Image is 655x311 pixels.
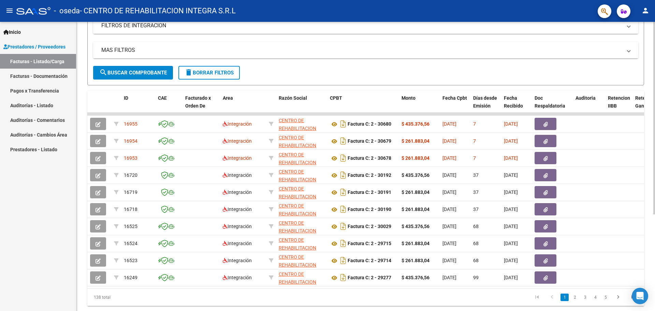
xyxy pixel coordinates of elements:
strong: $ 261.883,04 [402,241,430,246]
span: CENTRO DE REHABILITACION INTEGRA S.R.L [279,220,316,241]
span: [DATE] [504,207,518,212]
span: 7 [473,121,476,127]
span: CENTRO DE REHABILITACION INTEGRA S.R.L [279,271,316,293]
mat-icon: menu [5,6,14,15]
div: 30715072463 [279,270,324,285]
span: Buscar Comprobante [99,70,167,76]
li: page 2 [570,292,580,303]
span: 37 [473,207,479,212]
span: Borrar Filtros [185,70,234,76]
span: Integración [223,121,252,127]
span: [DATE] [504,241,518,246]
i: Descargar documento [339,170,348,181]
mat-icon: person [641,6,650,15]
mat-icon: delete [185,68,193,76]
span: CENTRO DE REHABILITACION INTEGRA S.R.L [279,186,316,207]
span: [DATE] [504,121,518,127]
span: Integración [223,207,252,212]
span: 37 [473,189,479,195]
span: [DATE] [442,275,456,280]
span: 99 [473,275,479,280]
li: page 4 [590,292,600,303]
span: CPBT [330,95,342,101]
span: 16955 [124,121,137,127]
datatable-header-cell: CPBT [327,91,399,121]
div: 30715072463 [279,134,324,148]
span: Fecha Cpbt [442,95,467,101]
span: CENTRO DE REHABILITACION INTEGRA S.R.L [279,237,316,258]
span: Integración [223,155,252,161]
span: 16720 [124,172,137,178]
span: [DATE] [442,258,456,263]
strong: Factura C: 2 - 30029 [348,224,391,229]
a: 2 [571,294,579,301]
strong: Factura C: 2 - 30678 [348,156,391,161]
span: Fecha Recibido [504,95,523,109]
span: [DATE] [504,258,518,263]
mat-expansion-panel-header: MAS FILTROS [93,42,638,58]
datatable-header-cell: Facturado x Orden De [183,91,220,121]
strong: Factura C: 2 - 29715 [348,241,391,246]
strong: $ 261.883,04 [402,189,430,195]
div: 30715072463 [279,117,324,131]
i: Descargar documento [339,238,348,249]
datatable-header-cell: ID [121,91,155,121]
span: [DATE] [442,189,456,195]
div: 138 total [87,289,198,306]
strong: $ 435.376,56 [402,275,430,280]
li: page 3 [580,292,590,303]
span: Integración [223,258,252,263]
span: 16719 [124,189,137,195]
span: Facturado x Orden De [185,95,211,109]
a: 1 [561,294,569,301]
span: Integración [223,275,252,280]
span: [DATE] [504,189,518,195]
a: 4 [591,294,599,301]
span: 68 [473,241,479,246]
div: 30715072463 [279,202,324,216]
i: Descargar documento [339,221,348,232]
strong: $ 261.883,04 [402,207,430,212]
span: 16249 [124,275,137,280]
li: page 5 [600,292,611,303]
span: 16525 [124,224,137,229]
span: Monto [402,95,416,101]
div: 30715072463 [279,151,324,165]
datatable-header-cell: Area [220,91,266,121]
i: Descargar documento [339,187,348,198]
span: 68 [473,224,479,229]
span: [DATE] [442,207,456,212]
span: Integración [223,138,252,144]
div: 30715072463 [279,168,324,182]
span: 16523 [124,258,137,263]
datatable-header-cell: Retencion IIBB [605,91,632,121]
datatable-header-cell: Razón Social [276,91,327,121]
span: Integración [223,189,252,195]
a: 5 [601,294,610,301]
span: Razón Social [279,95,307,101]
span: - CENTRO DE REHABILITACION INTEGRA S.R.L [80,3,236,18]
strong: Factura C: 2 - 30680 [348,122,391,127]
div: 30715072463 [279,185,324,199]
span: CENTRO DE REHABILITACION INTEGRA S.R.L [279,169,316,190]
span: CENTRO DE REHABILITACION INTEGRA S.R.L [279,203,316,224]
span: CENTRO DE REHABILITACION INTEGRA S.R.L [279,118,316,139]
strong: $ 435.376,56 [402,172,430,178]
strong: Factura C: 2 - 29277 [348,275,391,281]
span: Días desde Emisión [473,95,497,109]
span: Inicio [3,28,21,36]
span: Integración [223,224,252,229]
span: Area [223,95,233,101]
span: [DATE] [504,172,518,178]
mat-icon: search [99,68,107,76]
span: 37 [473,172,479,178]
div: 30715072463 [279,236,324,251]
span: [DATE] [504,138,518,144]
strong: $ 261.883,04 [402,258,430,263]
span: [DATE] [504,275,518,280]
span: Auditoria [576,95,596,101]
span: Doc Respaldatoria [535,95,565,109]
datatable-header-cell: Auditoria [573,91,605,121]
span: 16953 [124,155,137,161]
strong: $ 261.883,04 [402,155,430,161]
